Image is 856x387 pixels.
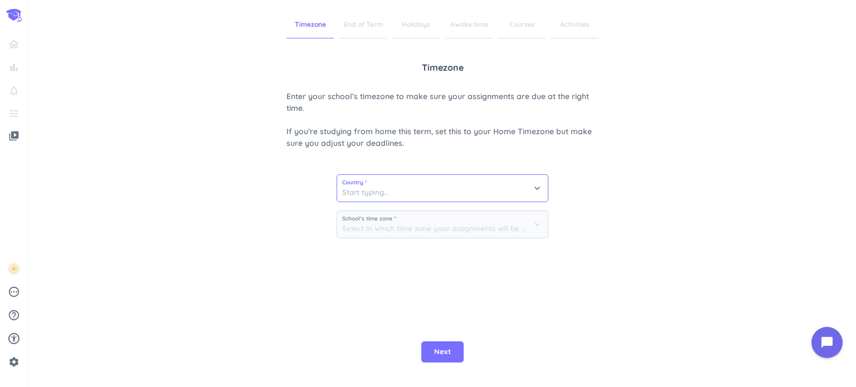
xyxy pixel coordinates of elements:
i: keyboard_arrow_down [532,183,543,194]
i: settings [8,356,20,368]
i: video_library [8,130,20,141]
span: Courses [498,11,546,38]
span: Activities [551,11,599,38]
span: Holidays [392,11,440,38]
span: Awake time [445,11,493,38]
span: Country * [342,180,543,185]
i: help_outline [8,309,20,321]
span: Timezone [286,11,334,38]
a: settings [4,353,23,371]
span: Timezone [422,61,464,74]
input: Select in which time zone your assignments will be due [337,211,548,238]
span: End of Term [339,11,387,38]
input: Start typing... [337,175,548,202]
span: Next [434,346,451,357]
button: Next [421,341,464,362]
span: Enter your school’s timezone to make sure your assignments are due at the right time. If you’re s... [286,91,599,149]
i: pending [8,286,20,298]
